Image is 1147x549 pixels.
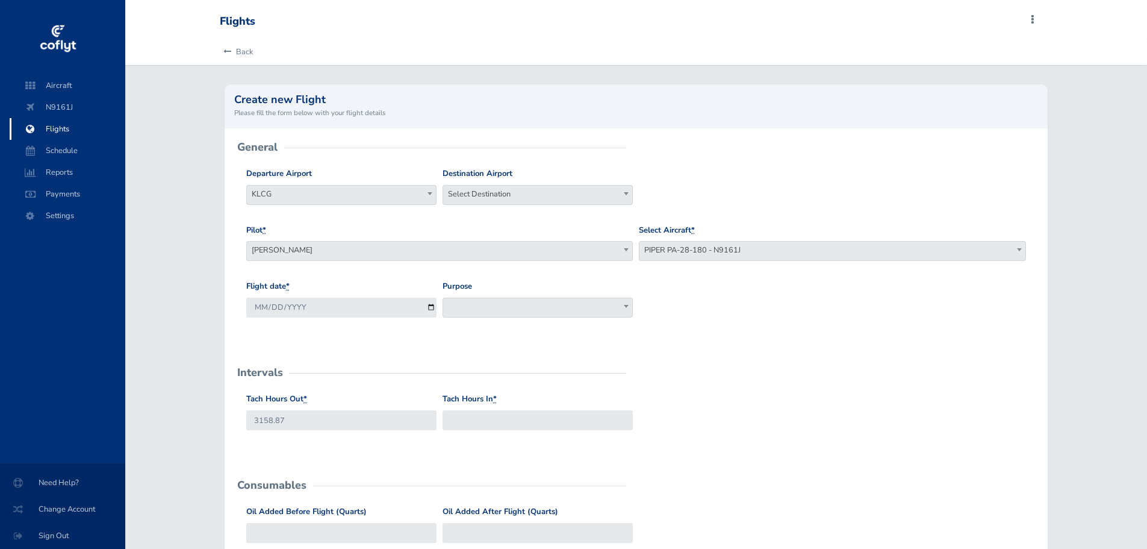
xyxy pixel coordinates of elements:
[443,168,512,180] label: Destination Airport
[22,75,113,96] span: Aircraft
[247,242,632,259] span: Travis Meyer
[38,21,78,57] img: coflyt logo
[237,367,283,378] h2: Intervals
[691,225,695,236] abbr: required
[247,186,436,202] span: KLCG
[246,241,633,261] span: Travis Meyer
[246,393,307,406] label: Tach Hours Out
[493,394,497,404] abbr: required
[22,118,113,140] span: Flights
[14,472,111,494] span: Need Help?
[237,480,306,491] h2: Consumables
[22,162,113,183] span: Reports
[246,506,367,518] label: Oil Added Before Flight (Quarts)
[443,186,632,202] span: Select Destination
[639,224,695,237] label: Select Aircraft
[22,140,113,162] span: Schedule
[286,281,290,292] abbr: required
[22,96,113,118] span: N9161J
[443,393,497,406] label: Tach Hours In
[22,205,113,227] span: Settings
[234,107,1037,118] small: Please fill the form below with your flight details
[22,183,113,205] span: Payments
[443,506,558,518] label: Oil Added After Flight (Quarts)
[639,242,1025,259] span: PIPER PA-28-180 - N9161J
[303,394,307,404] abbr: required
[246,224,266,237] label: Pilot
[234,94,1037,105] h2: Create new Flight
[220,39,253,65] a: Back
[639,241,1025,261] span: PIPER PA-28-180 - N9161J
[246,185,437,205] span: KLCG
[443,280,472,293] label: Purpose
[246,168,312,180] label: Departure Airport
[246,280,290,293] label: Flight date
[220,15,255,28] div: Flights
[237,142,278,152] h2: General
[443,185,633,205] span: Select Destination
[263,225,266,236] abbr: required
[14,525,111,547] span: Sign Out
[14,498,111,520] span: Change Account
